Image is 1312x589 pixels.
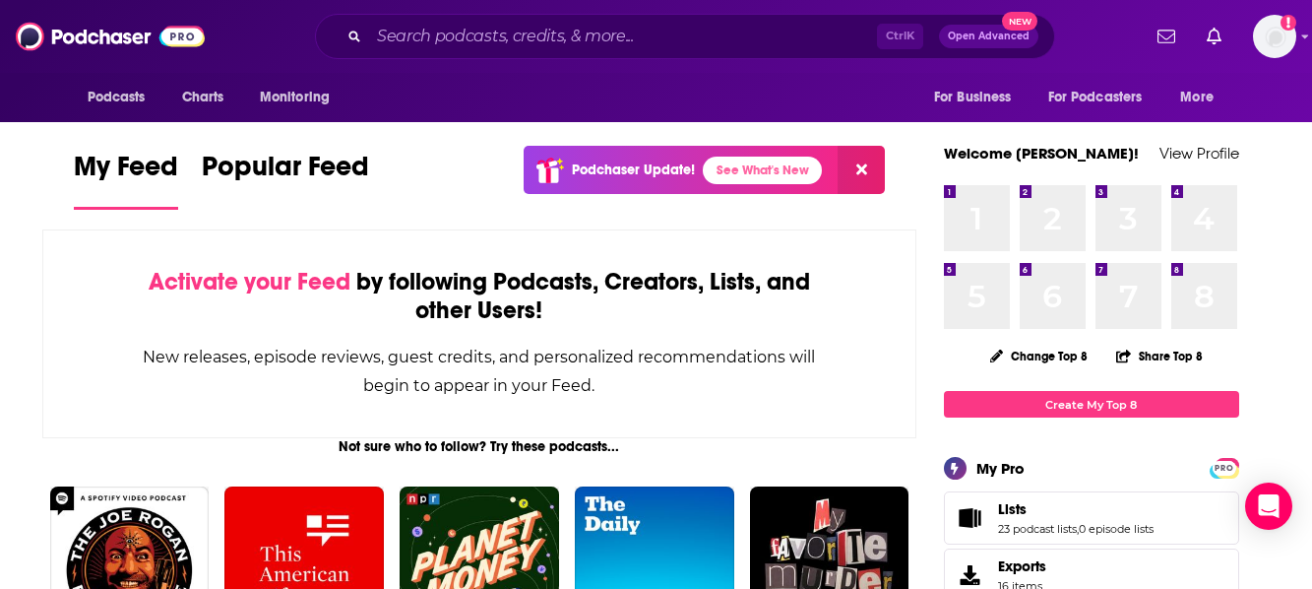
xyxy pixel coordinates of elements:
a: Lists [998,500,1154,518]
div: Open Intercom Messenger [1245,483,1292,530]
a: 0 episode lists [1079,522,1154,536]
button: open menu [920,79,1036,116]
a: 23 podcast lists [998,522,1077,536]
a: Show notifications dropdown [1150,20,1183,53]
div: Not sure who to follow? Try these podcasts... [42,438,917,455]
a: Popular Feed [202,150,369,210]
span: PRO [1213,461,1236,476]
img: User Profile [1253,15,1296,58]
a: Lists [951,504,990,532]
button: open menu [1035,79,1171,116]
button: open menu [246,79,355,116]
div: My Pro [976,459,1025,478]
input: Search podcasts, credits, & more... [369,21,877,52]
span: Exports [998,557,1046,575]
span: Podcasts [88,84,146,111]
span: Ctrl K [877,24,923,49]
button: open menu [1166,79,1238,116]
span: Popular Feed [202,150,369,195]
button: Open AdvancedNew [939,25,1038,48]
a: My Feed [74,150,178,210]
a: Create My Top 8 [944,391,1239,418]
button: Share Top 8 [1115,337,1204,375]
span: For Podcasters [1048,84,1143,111]
span: Activate your Feed [149,267,350,296]
p: Podchaser Update! [572,162,695,178]
span: For Business [934,84,1012,111]
span: Charts [182,84,224,111]
a: View Profile [1159,144,1239,163]
a: Welcome [PERSON_NAME]! [944,144,1139,163]
svg: Add a profile image [1281,15,1296,31]
span: New [1002,12,1037,31]
div: by following Podcasts, Creators, Lists, and other Users! [142,268,818,325]
div: Search podcasts, credits, & more... [315,14,1055,59]
span: Open Advanced [948,32,1030,41]
span: Logged in as hconnor [1253,15,1296,58]
a: Charts [169,79,236,116]
button: open menu [74,79,171,116]
a: PRO [1213,460,1236,475]
span: My Feed [74,150,178,195]
a: See What's New [703,157,822,184]
span: , [1077,522,1079,536]
span: Exports [951,561,990,589]
span: More [1180,84,1214,111]
button: Change Top 8 [978,344,1100,368]
span: Monitoring [260,84,330,111]
a: Show notifications dropdown [1199,20,1229,53]
span: Lists [944,491,1239,545]
span: Lists [998,500,1027,518]
img: Podchaser - Follow, Share and Rate Podcasts [16,18,205,55]
button: Show profile menu [1253,15,1296,58]
div: New releases, episode reviews, guest credits, and personalized recommendations will begin to appe... [142,343,818,400]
